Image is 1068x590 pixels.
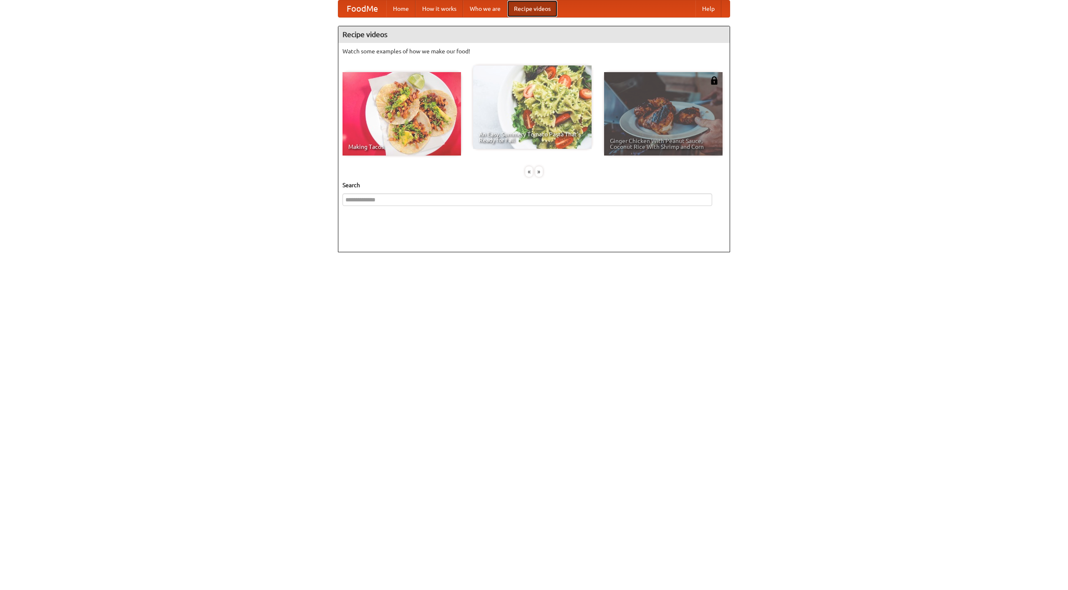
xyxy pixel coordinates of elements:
a: Who we are [463,0,507,17]
a: Making Tacos [343,72,461,156]
div: » [535,166,543,177]
a: How it works [416,0,463,17]
h4: Recipe videos [338,26,730,43]
a: An Easy, Summery Tomato Pasta That's Ready for Fall [473,65,592,149]
span: An Easy, Summery Tomato Pasta That's Ready for Fall [479,131,586,143]
a: Home [386,0,416,17]
a: FoodMe [338,0,386,17]
a: Recipe videos [507,0,557,17]
span: Making Tacos [348,144,455,150]
img: 483408.png [710,76,718,85]
a: Help [695,0,721,17]
p: Watch some examples of how we make our food! [343,47,725,55]
h5: Search [343,181,725,189]
div: « [525,166,533,177]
